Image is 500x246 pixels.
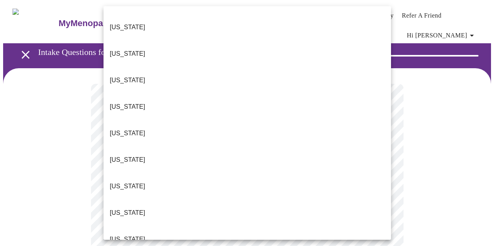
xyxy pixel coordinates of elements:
p: [US_STATE] [110,208,145,218]
p: [US_STATE] [110,23,145,32]
p: [US_STATE] [110,76,145,85]
p: [US_STATE] [110,49,145,58]
p: [US_STATE] [110,155,145,165]
p: [US_STATE] [110,102,145,111]
p: [US_STATE] [110,129,145,138]
p: [US_STATE] [110,235,145,244]
p: [US_STATE] [110,182,145,191]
